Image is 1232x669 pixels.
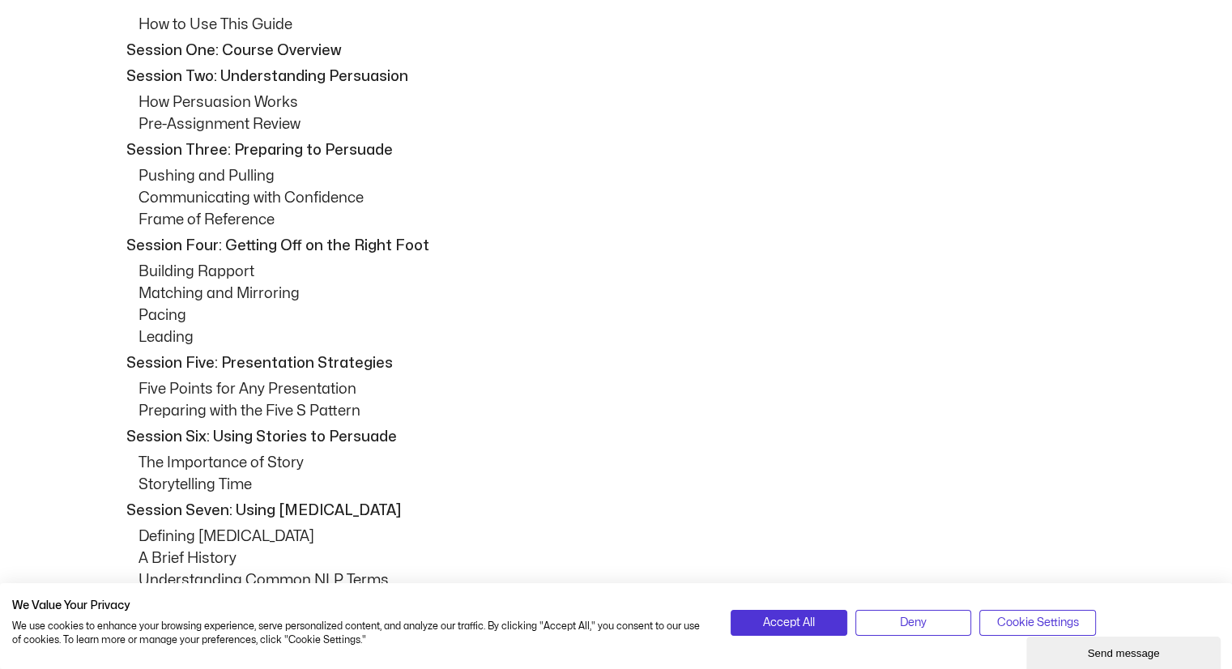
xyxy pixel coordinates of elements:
p: A Brief History [139,548,1119,569]
h2: We Value Your Privacy [12,599,706,613]
span: Cookie Settings [996,614,1078,632]
p: Preparing with the Five S Pattern [139,400,1119,422]
iframe: chat widget [1026,633,1224,669]
p: Building Rapport [139,261,1119,283]
p: Session Three: Preparing to Persuade [126,139,1115,161]
p: Pushing and Pulling [139,165,1119,187]
p: Session Four: Getting Off on the Right Foot [126,235,1115,257]
p: The Importance of Story [139,452,1119,474]
p: Pacing [139,305,1119,326]
p: We use cookies to enhance your browsing experience, serve personalized content, and analyze our t... [12,620,706,647]
p: Frame of Reference [139,209,1119,231]
p: Session Two: Understanding Persuasion [126,66,1115,87]
p: Defining [MEDICAL_DATA] [139,526,1119,548]
p: Five Points for Any Presentation [139,378,1119,400]
p: Leading [139,326,1119,348]
p: How to Use This Guide [139,14,1119,36]
p: Session Six: Using Stories to Persuade [126,426,1115,448]
p: Matching and Mirroring [139,283,1119,305]
p: Communicating with Confidence [139,187,1119,209]
button: Adjust cookie preferences [979,610,1095,636]
p: Session Five: Presentation Strategies [126,352,1115,374]
p: How Persuasion Works [139,92,1119,113]
button: Deny all cookies [855,610,971,636]
p: Session One: Course Overview [126,40,1115,62]
span: Accept All [763,614,815,632]
button: Accept all cookies [731,610,846,636]
p: Storytelling Time [139,474,1119,496]
p: Session Seven: Using [MEDICAL_DATA] [126,500,1115,522]
span: Deny [900,614,927,632]
p: Pre-Assignment Review [139,113,1119,135]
